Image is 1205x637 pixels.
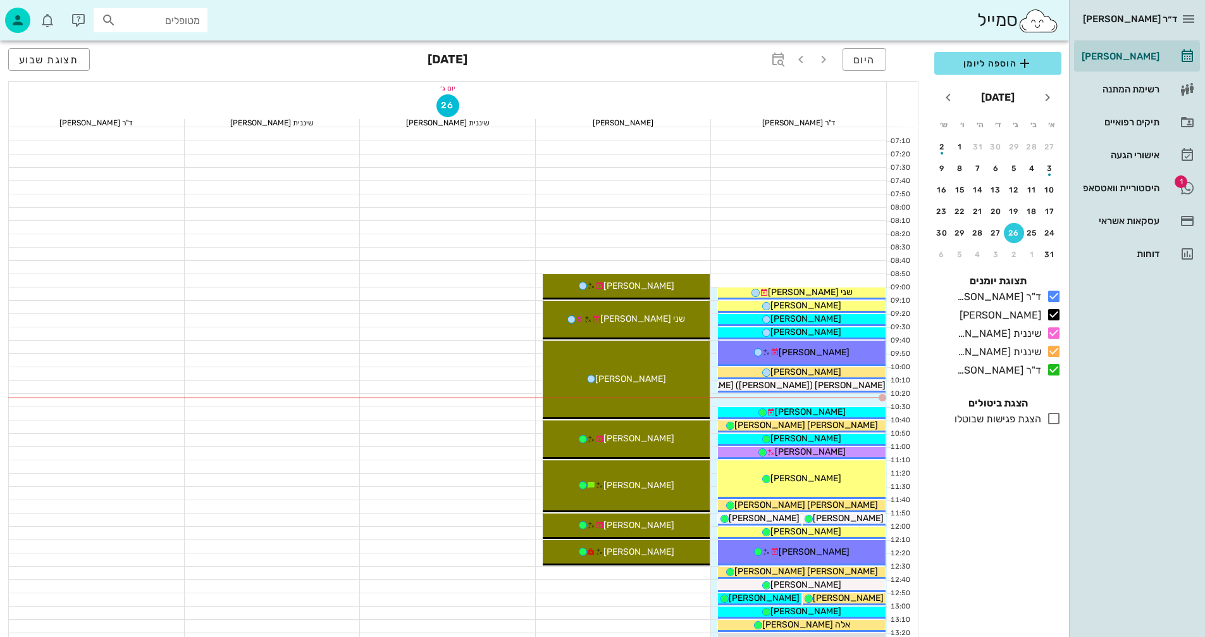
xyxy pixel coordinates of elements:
[968,207,988,216] div: 21
[937,86,960,109] button: חודש הבא
[1004,158,1024,179] button: 5
[887,189,913,200] div: 07:50
[986,142,1006,151] div: 30
[729,513,800,524] span: [PERSON_NAME]
[1004,142,1024,151] div: 29
[955,308,1041,323] div: [PERSON_NAME]
[972,114,988,136] th: ה׳
[952,363,1041,378] div: ד"ר [PERSON_NAME]
[1004,201,1024,222] button: 19
[603,480,674,491] span: [PERSON_NAME]
[968,244,988,265] button: 4
[762,619,850,630] span: אלה [PERSON_NAME]
[968,201,988,222] button: 21
[1022,180,1042,200] button: 11
[949,412,1041,427] div: הצגת פגישות שבוטלו
[1022,223,1042,243] button: 25
[986,158,1006,179] button: 6
[1079,216,1159,226] div: עסקאות אשראי
[1079,249,1159,259] div: דוחות
[1022,244,1042,265] button: 1
[734,566,878,577] span: [PERSON_NAME] [PERSON_NAME]
[600,313,685,324] span: שני [PERSON_NAME]
[887,296,913,306] div: 09:10
[1079,150,1159,160] div: אישורי הגעה
[436,94,459,117] button: 26
[1018,8,1059,34] img: SmileCloud logo
[1040,142,1060,151] div: 27
[950,250,970,259] div: 5
[1004,244,1024,265] button: 2
[1022,207,1042,216] div: 18
[775,407,846,417] span: [PERSON_NAME]
[843,48,886,71] button: היום
[1025,114,1042,136] th: ב׳
[1004,229,1024,237] div: 26
[437,100,459,111] span: 26
[1022,158,1042,179] button: 4
[986,201,1006,222] button: 20
[711,119,886,127] div: ד"ר [PERSON_NAME]
[9,82,886,94] div: יום ג׳
[770,606,841,617] span: [PERSON_NAME]
[887,243,913,253] div: 08:30
[595,374,666,384] span: [PERSON_NAME]
[770,313,841,324] span: [PERSON_NAME]
[968,223,988,243] button: 28
[887,575,913,586] div: 12:40
[853,54,875,66] span: היום
[932,137,952,157] button: 2
[952,344,1041,360] div: שיננית [PERSON_NAME]
[887,216,913,227] div: 08:10
[1074,74,1200,104] a: רשימת המתנה
[768,287,853,298] span: שני [PERSON_NAME]
[986,164,1006,173] div: 6
[887,415,913,426] div: 10:40
[734,500,878,510] span: [PERSON_NAME] [PERSON_NAME]
[953,114,970,136] th: ו׳
[729,593,800,603] span: [PERSON_NAME]
[1004,207,1024,216] div: 19
[952,326,1041,341] div: שיננית [PERSON_NAME]
[932,158,952,179] button: 9
[887,163,913,173] div: 07:30
[1074,107,1200,137] a: תיקים רפואיים
[887,309,913,320] div: 09:20
[1079,183,1159,193] div: היסטוריית וואטסאפ
[968,142,988,151] div: 31
[1004,186,1024,194] div: 12
[887,149,913,160] div: 07:20
[887,495,913,506] div: 11:40
[1008,114,1024,136] th: ג׳
[8,48,90,71] button: תצוגת שבוע
[1040,137,1060,157] button: 27
[887,615,913,626] div: 13:10
[360,119,535,127] div: שיננית [PERSON_NAME]
[887,602,913,612] div: 13:00
[887,136,913,147] div: 07:10
[603,520,674,531] span: [PERSON_NAME]
[9,119,184,127] div: ד"ר [PERSON_NAME]
[986,180,1006,200] button: 13
[986,223,1006,243] button: 27
[887,349,913,360] div: 09:50
[950,201,970,222] button: 22
[932,201,952,222] button: 23
[950,229,970,237] div: 29
[536,119,711,127] div: [PERSON_NAME]
[770,433,841,444] span: [PERSON_NAME]
[934,274,1061,289] h4: תצוגת יומנים
[1079,84,1159,94] div: רשימת המתנה
[932,244,952,265] button: 6
[986,207,1006,216] div: 20
[663,380,886,391] span: [PERSON_NAME] ([PERSON_NAME]) [PERSON_NAME]
[968,186,988,194] div: 14
[37,10,45,18] span: תג
[603,281,674,291] span: [PERSON_NAME]
[1040,223,1060,243] button: 24
[932,250,952,259] div: 6
[887,455,913,466] div: 11:10
[19,54,79,66] span: תצוגת שבוע
[1040,207,1060,216] div: 17
[734,420,878,431] span: [PERSON_NAME] [PERSON_NAME]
